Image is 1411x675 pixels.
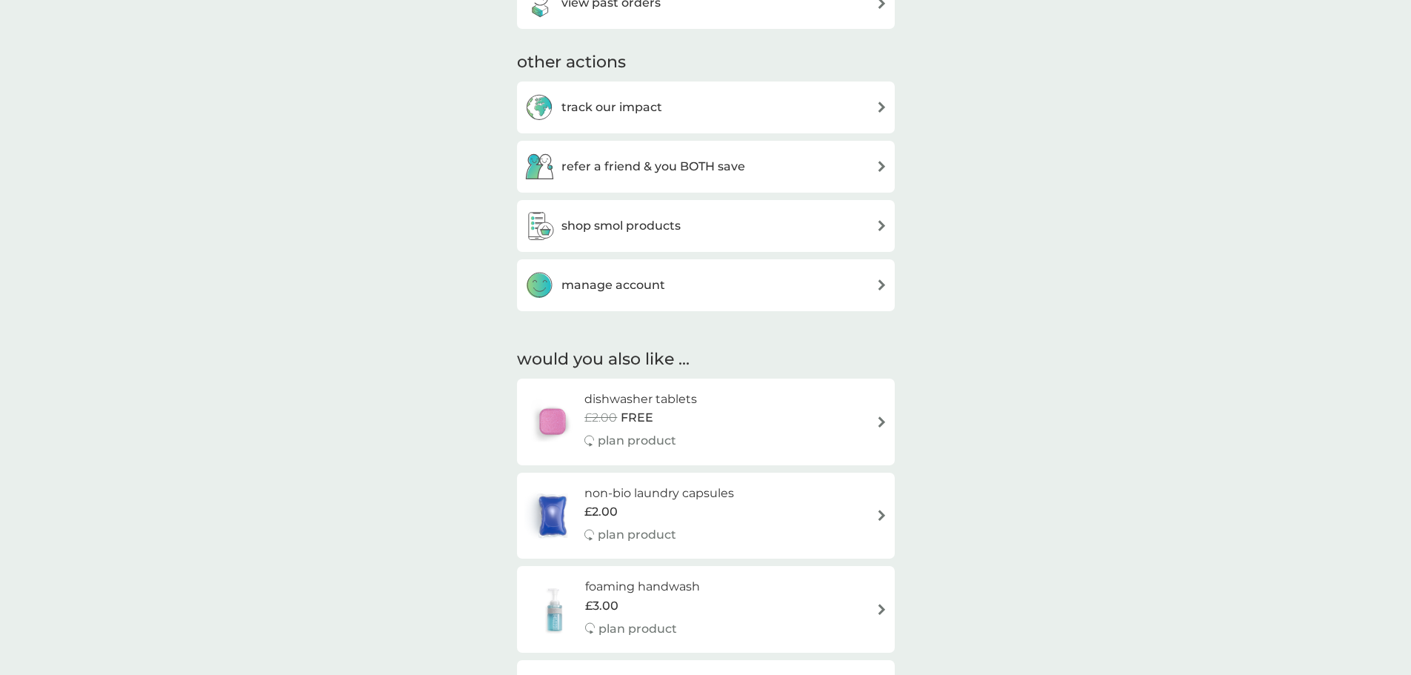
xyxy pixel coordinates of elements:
[621,408,653,428] span: FREE
[876,279,887,290] img: arrow right
[524,584,585,636] img: foaming handwash
[876,604,887,615] img: arrow right
[598,619,677,639] p: plan product
[876,102,887,113] img: arrow right
[524,396,581,448] img: dishwasher tablets
[517,51,626,74] h3: other actions
[524,490,581,542] img: non-bio laundry capsules
[584,408,617,428] span: £2.00
[876,416,887,428] img: arrow right
[876,510,887,521] img: arrow right
[585,577,700,596] h6: foaming handwash
[561,276,665,295] h3: manage account
[584,484,734,503] h6: non-bio laundry capsules
[517,348,895,371] h2: would you also like ...
[584,502,618,522] span: £2.00
[561,216,681,236] h3: shop smol products
[598,431,676,450] p: plan product
[561,157,745,176] h3: refer a friend & you BOTH save
[561,98,662,117] h3: track our impact
[598,525,676,545] p: plan product
[876,161,887,172] img: arrow right
[876,220,887,231] img: arrow right
[584,390,697,409] h6: dishwasher tablets
[585,596,618,616] span: £3.00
